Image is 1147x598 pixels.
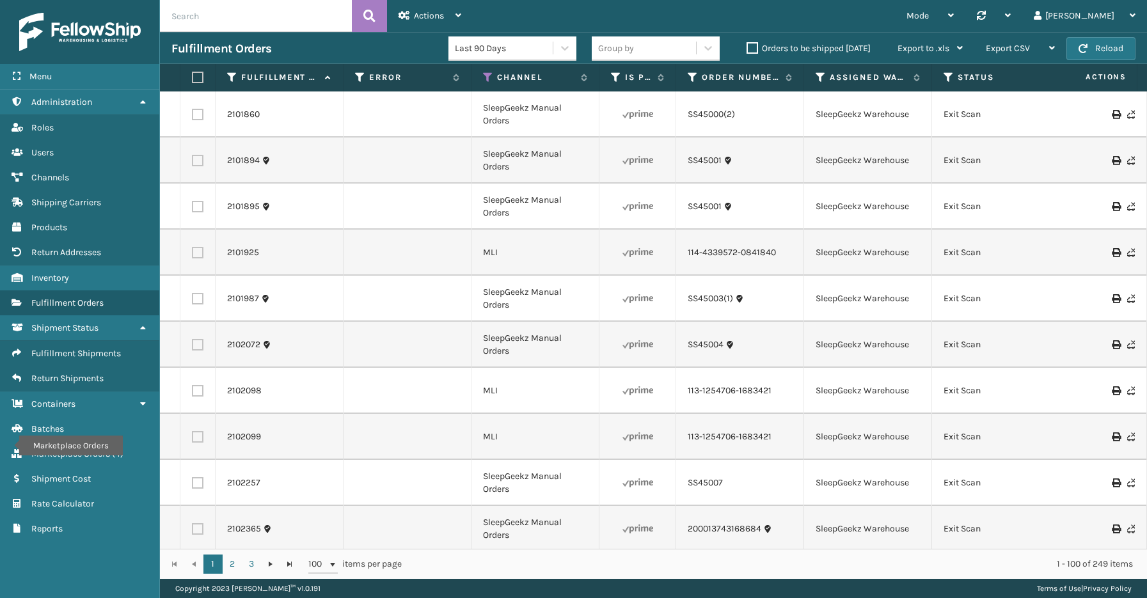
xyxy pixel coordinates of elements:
a: Go to the last page [280,555,299,574]
a: 2102365 [227,523,261,535]
i: Print Label [1112,432,1119,441]
a: 2 [223,555,242,574]
span: Actions [414,10,444,21]
div: Group by [598,42,634,55]
i: Print Label [1112,248,1119,257]
a: 2102098 [227,384,262,397]
span: Inventory [31,272,69,283]
span: Users [31,147,54,158]
label: Orders to be shipped [DATE] [747,43,871,54]
td: Exit Scan [932,414,1060,460]
td: Exit Scan [932,322,1060,368]
td: Exit Scan [932,184,1060,230]
span: Administration [31,97,92,107]
a: Go to the next page [261,555,280,574]
a: 2101894 [227,154,260,167]
i: Never Shipped [1127,202,1135,211]
span: Go to the last page [285,559,295,569]
td: SleepGeekz Manual Orders [471,138,599,184]
a: 113-1254706-1683421 [688,384,771,397]
span: Export to .xls [898,43,949,54]
td: SleepGeekz Warehouse [804,322,932,368]
a: 1 [203,555,223,574]
a: Privacy Policy [1083,584,1132,593]
td: SleepGeekz Warehouse [804,276,932,322]
h3: Fulfillment Orders [171,41,271,56]
span: items per page [308,555,402,574]
span: Batches [31,423,64,434]
p: Copyright 2023 [PERSON_NAME]™ v 1.0.191 [175,579,320,598]
td: Exit Scan [932,230,1060,276]
i: Print Label [1112,340,1119,349]
label: Status [958,72,1035,83]
i: Never Shipped [1127,248,1135,257]
a: 114-4339572-0841840 [688,246,776,259]
i: Print Label [1112,202,1119,211]
button: Reload [1066,37,1135,60]
span: 100 [308,558,328,570]
label: Order Number [702,72,779,83]
td: Exit Scan [932,91,1060,138]
i: Never Shipped [1127,432,1135,441]
span: Containers [31,398,75,409]
td: SleepGeekz Manual Orders [471,184,599,230]
i: Never Shipped [1127,294,1135,303]
span: Fulfillment Orders [31,297,104,308]
a: 2101987 [227,292,259,305]
span: Roles [31,122,54,133]
i: Print Label [1112,386,1119,395]
span: Return Shipments [31,373,104,384]
td: Exit Scan [932,138,1060,184]
i: Print Label [1112,110,1119,119]
td: SleepGeekz Manual Orders [471,276,599,322]
span: Products [31,222,67,233]
a: SS45000(2) [688,108,735,121]
span: Return Addresses [31,247,101,258]
i: Never Shipped [1127,340,1135,349]
span: Mode [906,10,929,21]
td: Exit Scan [932,460,1060,506]
a: Terms of Use [1037,584,1081,593]
td: MLI [471,230,599,276]
td: SleepGeekz Manual Orders [471,322,599,368]
a: 2102099 [227,430,261,443]
td: SleepGeekz Warehouse [804,184,932,230]
a: 2101925 [227,246,259,259]
div: Last 90 Days [455,42,554,55]
a: 2102257 [227,476,260,489]
a: 2101860 [227,108,260,121]
span: Export CSV [986,43,1030,54]
i: Never Shipped [1127,386,1135,395]
span: Actions [1045,67,1134,88]
span: Shipping Carriers [31,197,101,208]
a: 3 [242,555,261,574]
span: Go to the next page [265,559,276,569]
td: SleepGeekz Manual Orders [471,91,599,138]
label: Channel [497,72,574,83]
a: 2102072 [227,338,260,351]
td: Exit Scan [932,276,1060,322]
i: Never Shipped [1127,478,1135,487]
span: Shipment Status [31,322,99,333]
span: ( 4 ) [112,448,123,459]
td: SleepGeekz Warehouse [804,414,932,460]
span: Rate Calculator [31,498,94,509]
td: SleepGeekz Warehouse [804,460,932,506]
a: SS45003(1) [688,292,733,305]
a: 2101895 [227,200,260,213]
td: SleepGeekz Warehouse [804,230,932,276]
i: Print Label [1112,478,1119,487]
label: Fulfillment Order Id [241,72,319,83]
a: SS45004 [688,338,724,351]
td: SleepGeekz Manual Orders [471,506,599,552]
i: Never Shipped [1127,156,1135,165]
td: SleepGeekz Warehouse [804,91,932,138]
span: Reports [31,523,63,534]
span: Menu [29,71,52,82]
a: SS45001 [688,154,722,167]
i: Never Shipped [1127,110,1135,119]
div: | [1037,579,1132,598]
a: 200013743168684 [688,523,761,535]
td: MLI [471,368,599,414]
span: Shipment Cost [31,473,91,484]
